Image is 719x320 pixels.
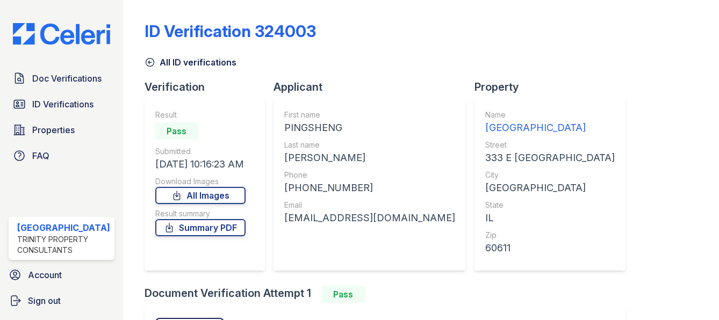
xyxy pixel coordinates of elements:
[485,150,615,165] div: 333 E [GEOGRAPHIC_DATA]
[485,180,615,195] div: [GEOGRAPHIC_DATA]
[145,79,274,94] div: Verification
[155,122,198,140] div: Pass
[284,210,455,226] div: [EMAIL_ADDRESS][DOMAIN_NAME]
[485,230,615,241] div: Zip
[284,170,455,180] div: Phone
[284,140,455,150] div: Last name
[485,210,615,226] div: IL
[145,286,634,303] div: Document Verification Attempt 1
[4,23,119,45] img: CE_Logo_Blue-a8612792a0a2168367f1c8372b55b34899dd931a85d93a1a3d3e32e68fde9ad4.png
[155,110,246,120] div: Result
[284,180,455,195] div: [PHONE_NUMBER]
[155,208,246,219] div: Result summary
[28,294,61,307] span: Sign out
[322,286,365,303] div: Pass
[155,157,246,172] div: [DATE] 10:16:23 AM
[155,187,246,204] a: All Images
[474,79,634,94] div: Property
[284,120,455,135] div: PINGSHENG
[485,110,615,120] div: Name
[485,110,615,135] a: Name [GEOGRAPHIC_DATA]
[274,79,474,94] div: Applicant
[485,140,615,150] div: Street
[155,146,246,157] div: Submitted
[145,21,316,41] div: ID Verification 324003
[32,98,94,111] span: ID Verifications
[9,145,114,166] a: FAQ
[155,176,246,187] div: Download Images
[155,219,246,236] a: Summary PDF
[32,123,75,136] span: Properties
[485,241,615,256] div: 60611
[4,264,119,286] a: Account
[284,110,455,120] div: First name
[9,119,114,141] a: Properties
[32,72,102,85] span: Doc Verifications
[9,93,114,115] a: ID Verifications
[32,149,49,162] span: FAQ
[17,221,110,234] div: [GEOGRAPHIC_DATA]
[9,68,114,89] a: Doc Verifications
[485,170,615,180] div: City
[485,200,615,210] div: State
[674,277,708,309] iframe: chat widget
[485,120,615,135] div: [GEOGRAPHIC_DATA]
[28,268,62,281] span: Account
[4,290,119,311] a: Sign out
[145,56,236,69] a: All ID verifications
[17,234,110,256] div: Trinity Property Consultants
[284,150,455,165] div: [PERSON_NAME]
[284,200,455,210] div: Email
